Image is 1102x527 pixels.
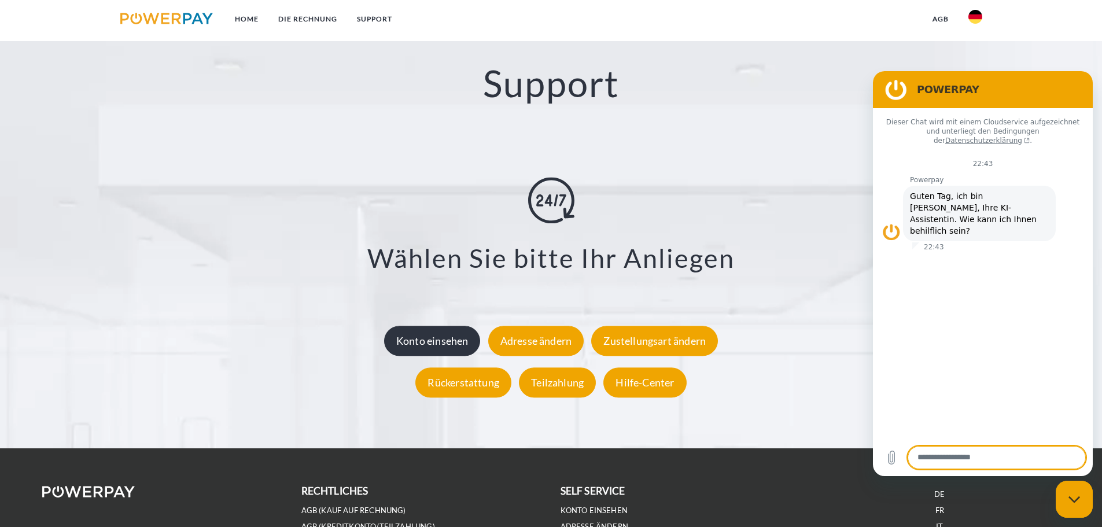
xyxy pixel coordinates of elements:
div: Rückerstattung [415,367,511,397]
a: Adresse ändern [485,334,587,347]
div: Teilzahlung [519,367,596,397]
div: Hilfe-Center [603,367,686,397]
a: Zustellungsart ändern [588,334,721,347]
a: Hilfe-Center [600,376,689,389]
a: Konto einsehen [381,334,484,347]
a: Rückerstattung [412,376,514,389]
div: Konto einsehen [384,326,481,356]
a: Konto einsehen [561,506,628,515]
b: rechtliches [301,485,368,497]
a: DE [934,489,945,499]
img: logo-powerpay-white.svg [42,486,135,497]
a: SUPPORT [347,9,402,30]
a: Teilzahlung [516,376,599,389]
a: agb [923,9,959,30]
img: logo-powerpay.svg [120,13,213,24]
a: FR [935,506,944,515]
div: Zustellungsart ändern [591,326,718,356]
a: Home [225,9,268,30]
iframe: Messaging-Fenster [873,71,1093,476]
iframe: Schaltfläche zum Öffnen des Messaging-Fensters; Konversation läuft [1056,481,1093,518]
h3: Wählen Sie bitte Ihr Anliegen [69,242,1033,274]
img: de [968,10,982,24]
img: online-shopping.svg [528,177,574,223]
div: Adresse ändern [488,326,584,356]
a: DIE RECHNUNG [268,9,347,30]
a: AGB (Kauf auf Rechnung) [301,506,406,515]
h2: Support [55,61,1047,106]
b: self service [561,485,625,497]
